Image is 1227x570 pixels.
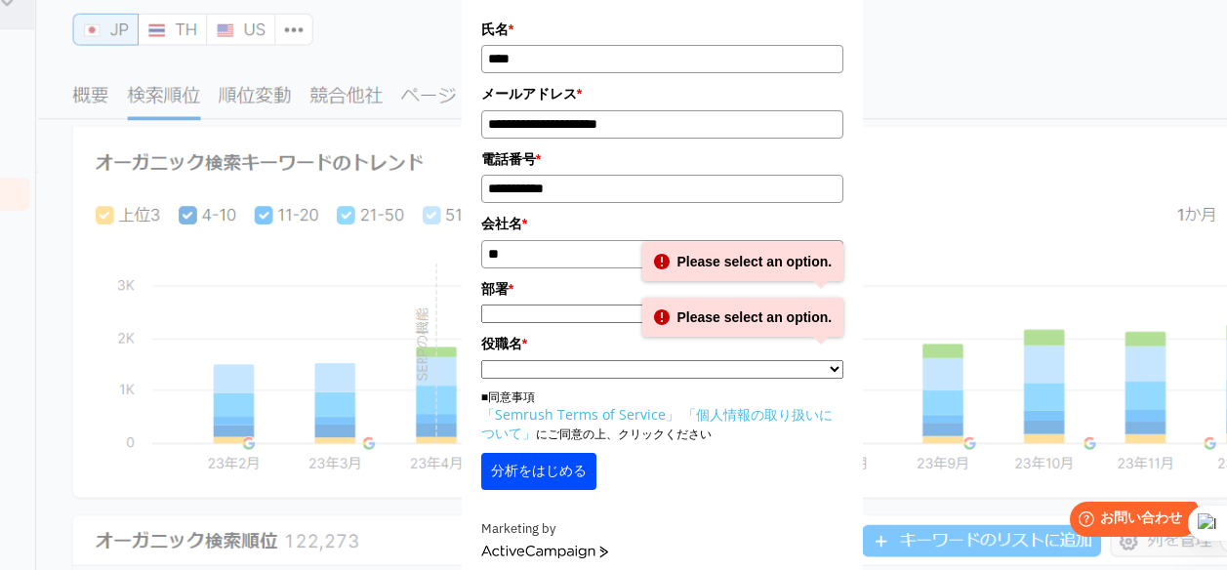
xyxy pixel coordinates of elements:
[481,148,844,170] label: 電話番号
[481,213,844,234] label: 会社名
[481,405,679,424] a: 「Semrush Terms of Service」
[1053,494,1206,549] iframe: Help widget launcher
[481,405,833,442] a: 「個人情報の取り扱いについて」
[481,333,844,354] label: 役職名
[481,83,844,104] label: メールアドレス
[481,519,844,540] div: Marketing by
[642,298,844,337] div: Please select an option.
[481,278,844,300] label: 部署
[642,242,844,281] div: Please select an option.
[481,388,844,443] p: ■同意事項 にご同意の上、クリックください
[481,19,844,40] label: 氏名
[481,453,596,490] button: 分析をはじめる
